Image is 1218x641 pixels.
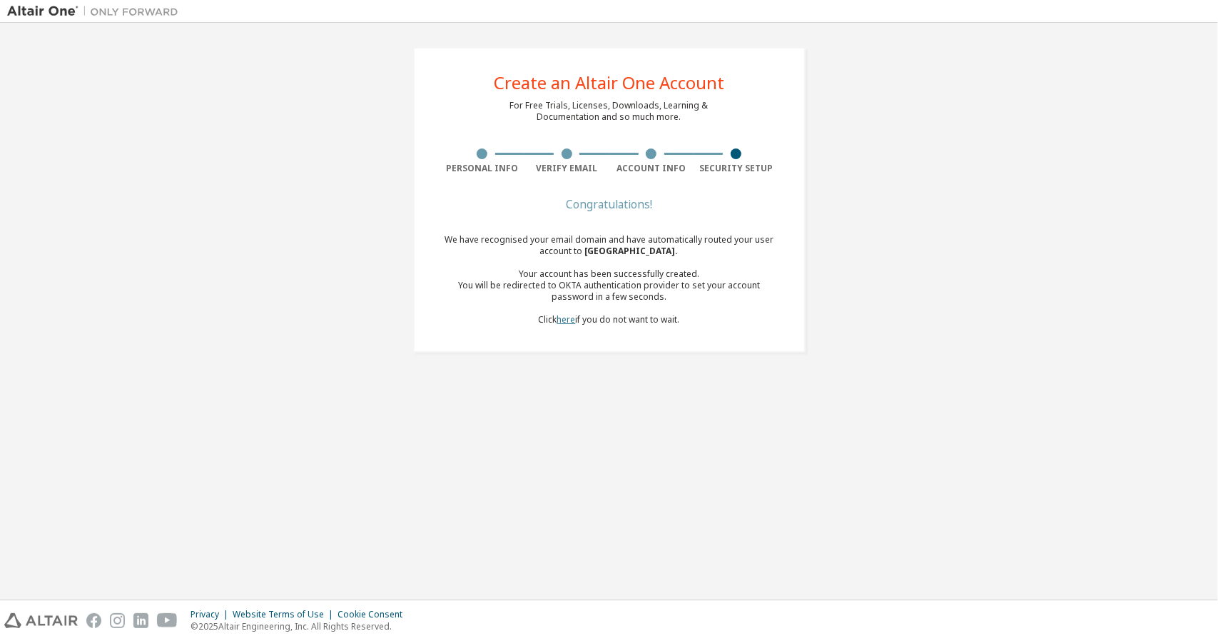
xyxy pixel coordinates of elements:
[110,613,125,628] img: instagram.svg
[133,613,148,628] img: linkedin.svg
[440,200,778,208] div: Congratulations!
[191,609,233,620] div: Privacy
[494,74,724,91] div: Create an Altair One Account
[440,234,778,325] div: We have recognised your email domain and have automatically routed your user account to Click if ...
[7,4,186,19] img: Altair One
[233,609,338,620] div: Website Terms of Use
[440,163,525,174] div: Personal Info
[157,613,178,628] img: youtube.svg
[609,163,694,174] div: Account Info
[86,613,101,628] img: facebook.svg
[694,163,778,174] div: Security Setup
[557,313,576,325] a: here
[524,163,609,174] div: Verify Email
[4,613,78,628] img: altair_logo.svg
[191,620,411,632] p: © 2025 Altair Engineering, Inc. All Rights Reserved.
[440,268,778,280] div: Your account has been successfully created.
[510,100,709,123] div: For Free Trials, Licenses, Downloads, Learning & Documentation and so much more.
[440,280,778,303] div: You will be redirected to OKTA authentication provider to set your account password in a few seco...
[338,609,411,620] div: Cookie Consent
[585,245,679,257] span: [GEOGRAPHIC_DATA] .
